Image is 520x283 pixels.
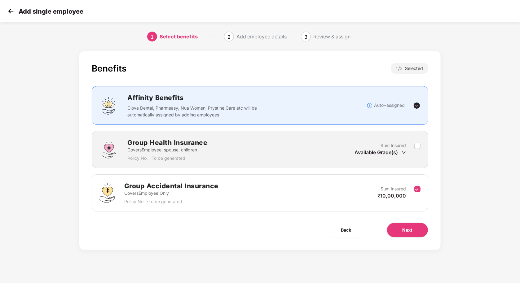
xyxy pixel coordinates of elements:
p: Sum Insured [381,185,406,192]
h2: Affinity Benefits [127,93,350,103]
img: svg+xml;base64,PHN2ZyB4bWxucz0iaHR0cDovL3d3dy53My5vcmcvMjAwMC9zdmciIHdpZHRoPSI0OS4zMjEiIGhlaWdodD... [99,183,115,203]
span: 2 [227,34,231,40]
p: Auto-assigned [374,102,405,109]
p: Policy No. - To be generated [124,198,218,205]
img: svg+xml;base64,PHN2ZyBpZD0iR3JvdXBfSGVhbHRoX0luc3VyYW5jZSIgZGF0YS1uYW1lPSJHcm91cCBIZWFsdGggSW5zdX... [99,140,118,159]
p: Add single employee [19,8,83,15]
p: Clove Dental, Pharmeasy, Nua Women, Prystine Care etc will be automatically assigned by adding em... [127,105,261,118]
span: 2 [400,66,405,71]
div: Add employee details [236,32,287,41]
div: Available Grade(s) [355,149,406,156]
span: 3 [304,34,307,40]
p: Covers Employee Only [124,190,218,197]
h2: Group Health Insurance [127,137,207,148]
img: svg+xml;base64,PHN2ZyBpZD0iQWZmaW5pdHlfQmVuZWZpdHMiIGRhdGEtbmFtZT0iQWZmaW5pdHkgQmVuZWZpdHMiIHhtbG... [99,96,118,115]
span: 1 [151,34,154,40]
button: Back [326,223,367,237]
span: down [401,150,406,155]
div: Select benefits [160,32,198,41]
button: Next [387,223,428,237]
div: Benefits [92,63,126,74]
div: Review & assign [313,32,350,41]
h2: Group Accidental Insurance [124,181,218,191]
img: svg+xml;base64,PHN2ZyB4bWxucz0iaHR0cDovL3d3dy53My5vcmcvMjAwMC9zdmciIHdpZHRoPSIzMCIgaGVpZ2h0PSIzMC... [6,7,15,16]
div: 1 / Selected [391,63,428,74]
p: Covers Employee, spouse, children [127,146,207,153]
p: Policy No. - To be generated [127,155,207,162]
img: svg+xml;base64,PHN2ZyBpZD0iSW5mb18tXzMyeDMyIiBkYXRhLW5hbWU9IkluZm8gLSAzMngzMiIgeG1sbnM9Imh0dHA6Ly... [367,102,373,109]
p: Sum Insured [381,142,406,149]
span: Next [403,227,412,233]
span: ₹10,00,000 [378,193,406,199]
img: svg+xml;base64,PHN2ZyBpZD0iVGljay0yNHgyNCIgeG1sbnM9Imh0dHA6Ly93d3cudzMub3JnLzIwMDAvc3ZnIiB3aWR0aD... [413,102,421,109]
span: Back [341,227,351,233]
